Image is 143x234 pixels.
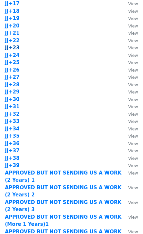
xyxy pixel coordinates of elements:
[122,133,138,139] a: View
[5,38,20,43] a: JJ+22
[128,104,138,109] small: View
[128,24,138,28] small: View
[110,203,143,234] iframe: Chat Widget
[128,156,138,161] small: View
[5,45,20,51] a: JJ+23
[122,67,138,73] a: View
[128,200,138,205] small: View
[128,68,138,73] small: View
[5,23,20,29] a: JJ+20
[5,199,121,213] a: APPROVED BUT NOT SENDING US A WORK (2 Years) 3
[122,148,138,154] a: View
[5,74,20,80] a: JJ+27
[128,60,138,65] small: View
[5,141,20,146] a: JJ+36
[122,118,138,124] a: View
[128,126,138,131] small: View
[128,82,138,87] small: View
[122,104,138,109] a: View
[128,38,138,43] small: View
[122,52,138,58] a: View
[5,52,20,58] a: JJ+24
[5,170,121,183] a: APPROVED BUT NOT SENDING US A WORK (2 Years) 1
[122,82,138,88] a: View
[122,38,138,43] a: View
[5,133,20,139] a: JJ+35
[5,104,20,109] a: JJ+31
[5,155,20,161] a: JJ+38
[5,162,20,168] a: JJ+39
[122,30,138,36] a: View
[5,185,121,198] a: APPROVED BUT NOT SENDING US A WORK (2 Years) 2
[5,67,20,73] a: JJ+26
[122,111,138,117] a: View
[5,118,20,124] a: JJ+33
[122,15,138,21] a: View
[5,82,20,88] a: JJ+28
[122,45,138,51] a: View
[122,59,138,65] a: View
[122,8,138,14] a: View
[122,185,138,191] a: View
[128,112,138,117] small: View
[128,45,138,50] small: View
[128,1,138,6] small: View
[128,141,138,146] small: View
[5,8,20,14] a: JJ+18
[5,111,20,117] a: JJ+32
[5,148,20,154] a: JJ+37
[122,199,138,205] a: View
[128,9,138,14] small: View
[122,141,138,146] a: View
[128,16,138,21] small: View
[5,214,121,227] a: APPROVED BUT NOT SENDING US A WORK (More 1 Years)1
[5,1,20,7] strong: JJ+17
[128,75,138,80] small: View
[122,126,138,132] a: View
[5,89,20,95] a: JJ+29
[128,119,138,124] small: View
[122,162,138,168] a: View
[5,126,20,132] a: JJ+34
[128,185,138,190] small: View
[122,89,138,95] a: View
[5,59,20,65] strong: JJ+25
[128,97,138,102] small: View
[5,96,20,102] a: JJ+30
[128,90,138,94] small: View
[128,31,138,36] small: View
[128,163,138,168] small: View
[122,1,138,7] a: View
[128,171,138,175] small: View
[5,30,20,36] a: JJ+21
[122,23,138,29] a: View
[122,96,138,102] a: View
[5,15,20,21] a: JJ+19
[128,53,138,58] small: View
[128,134,138,139] small: View
[122,155,138,161] a: View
